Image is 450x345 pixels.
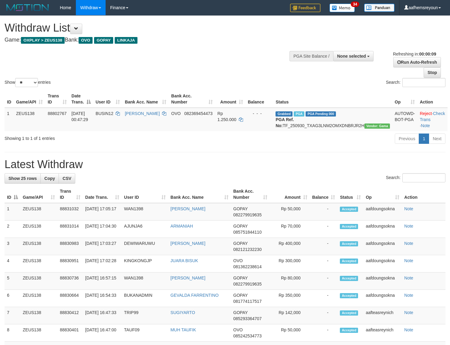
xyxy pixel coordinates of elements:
[417,90,448,108] th: Action
[340,276,358,281] span: Accepted
[215,90,245,108] th: Amount: activate to sort column ascending
[20,203,57,221] td: ZEUS138
[5,158,445,171] h1: Latest Withdraw
[14,90,45,108] th: Game/API: activate to sort column ascending
[21,37,65,44] span: OXPLAY > ZEUS138
[270,307,310,324] td: Rp 142,000
[57,203,83,221] td: 88831032
[270,272,310,290] td: Rp 80,000
[5,255,20,272] td: 4
[310,307,338,324] td: -
[392,108,418,131] td: AUTOWD-BOT-PGA
[83,221,122,238] td: [DATE] 17:04:30
[364,123,390,129] span: Vendor URL: https://trx31.1velocity.biz
[122,221,168,238] td: AJUNJA6
[20,307,57,324] td: ZEUS138
[276,111,293,117] span: Grabbed
[310,290,338,307] td: -
[404,241,413,246] a: Note
[364,4,394,12] img: panduan.png
[233,299,262,304] span: Copy 081774117517 to clipboard
[310,221,338,238] td: -
[171,258,198,263] a: JUARA BISUK
[57,255,83,272] td: 88830951
[171,293,218,298] a: GEVALDA FARRENTINO
[340,224,358,229] span: Accepted
[83,203,122,221] td: [DATE] 17:05:17
[310,238,338,255] td: -
[171,327,196,332] a: MUH TAUFIK
[218,111,236,122] span: Rp 1.250.000
[270,290,310,307] td: Rp 350,000
[310,203,338,221] td: -
[233,241,248,246] span: GOPAY
[363,203,402,221] td: aafdoungsokna
[83,272,122,290] td: [DATE] 16:57:15
[233,333,262,338] span: Copy 085242534773 to clipboard
[273,90,392,108] th: Status
[233,224,248,228] span: GOPAY
[122,203,168,221] td: WAN1398
[270,221,310,238] td: Rp 70,000
[337,54,366,59] span: None selected
[393,52,436,56] span: Refreshing in:
[45,90,69,108] th: Trans ID: activate to sort column ascending
[363,307,402,324] td: aafteasreynich
[392,90,418,108] th: Op: activate to sort column ascending
[233,276,248,280] span: GOPAY
[5,173,41,184] a: Show 25 rows
[184,111,212,116] span: Copy 082369454473 to clipboard
[363,221,402,238] td: aafdoungsokna
[270,238,310,255] td: Rp 400,000
[93,90,122,108] th: User ID: activate to sort column ascending
[5,324,20,342] td: 8
[233,310,248,315] span: GOPAY
[83,255,122,272] td: [DATE] 17:02:28
[20,238,57,255] td: ZEUS138
[333,51,374,61] button: None selected
[310,255,338,272] td: -
[402,173,445,182] input: Search:
[233,293,248,298] span: GOPAY
[57,238,83,255] td: 88830983
[404,293,413,298] a: Note
[363,290,402,307] td: aafdoungsokna
[5,221,20,238] td: 2
[393,57,441,67] a: Run Auto-Refresh
[125,111,160,116] a: [PERSON_NAME]
[363,255,402,272] td: aafdoungsokna
[20,272,57,290] td: ZEUS138
[363,324,402,342] td: aafteasreynich
[115,37,137,44] span: LINKAJA
[363,238,402,255] td: aafdoungsokna
[420,111,445,122] a: Check Trans
[294,111,304,117] span: Marked by aafsreyleap
[404,327,413,332] a: Note
[122,307,168,324] td: TRIP99
[424,67,441,78] a: Stop
[44,176,55,181] span: Copy
[404,276,413,280] a: Note
[386,173,445,182] label: Search:
[5,186,20,203] th: ID: activate to sort column descending
[231,186,270,203] th: Bank Acc. Number: activate to sort column ascending
[340,310,358,316] span: Accepted
[419,52,436,56] strong: 00:00:09
[248,110,271,117] div: - - -
[20,255,57,272] td: ZEUS138
[83,290,122,307] td: [DATE] 16:54:33
[5,307,20,324] td: 7
[421,123,430,128] a: Note
[20,290,57,307] td: ZEUS138
[310,272,338,290] td: -
[5,37,294,43] h4: Game: Bank:
[14,108,45,131] td: ZEUS138
[5,3,51,12] img: MOTION_logo.png
[233,264,262,269] span: Copy 081362238614 to clipboard
[306,111,336,117] span: PGA Pending
[20,221,57,238] td: ZEUS138
[57,324,83,342] td: 88830401
[94,37,113,44] span: GOPAY
[340,293,358,298] span: Accepted
[233,247,262,252] span: Copy 082121232230 to clipboard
